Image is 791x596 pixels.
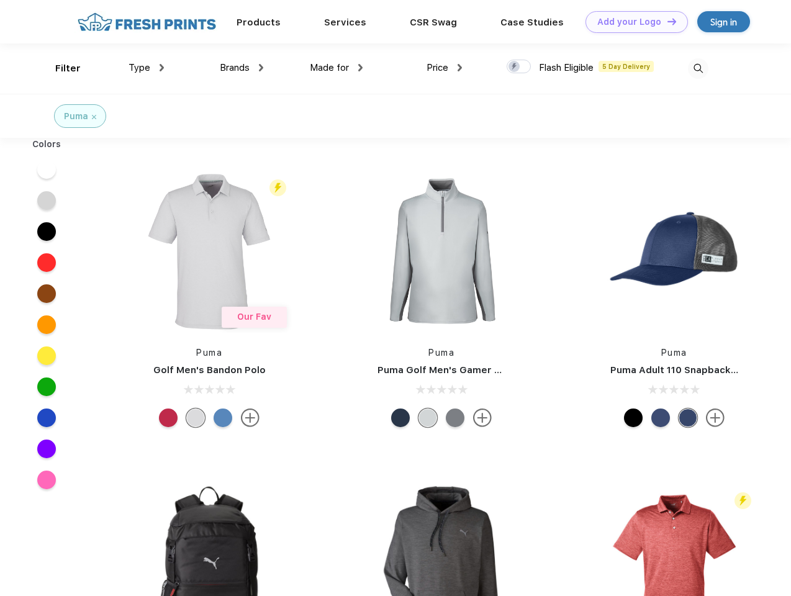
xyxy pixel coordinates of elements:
[597,17,661,27] div: Add your Logo
[74,11,220,33] img: fo%20logo%202.webp
[153,364,266,376] a: Golf Men's Bandon Polo
[418,409,437,427] div: High Rise
[446,409,464,427] div: Quiet Shade
[237,312,271,322] span: Our Fav
[458,64,462,71] img: dropdown.png
[186,409,205,427] div: High Rise
[160,64,164,71] img: dropdown.png
[196,348,222,358] a: Puma
[159,409,178,427] div: Ski Patrol
[241,409,260,427] img: more.svg
[259,64,263,71] img: dropdown.png
[410,17,457,28] a: CSR Swag
[64,110,88,123] div: Puma
[324,17,366,28] a: Services
[92,115,96,119] img: filter_cancel.svg
[710,15,737,29] div: Sign in
[651,409,670,427] div: Peacoat Qut Shd
[214,409,232,427] div: Lake Blue
[129,62,150,73] span: Type
[697,11,750,32] a: Sign in
[269,179,286,196] img: flash_active_toggle.svg
[427,62,448,73] span: Price
[377,364,574,376] a: Puma Golf Men's Gamer Golf Quarter-Zip
[127,169,292,334] img: func=resize&h=266
[599,61,654,72] span: 5 Day Delivery
[23,138,71,151] div: Colors
[706,409,725,427] img: more.svg
[539,62,594,73] span: Flash Eligible
[473,409,492,427] img: more.svg
[220,62,250,73] span: Brands
[359,169,524,334] img: func=resize&h=266
[391,409,410,427] div: Navy Blazer
[679,409,697,427] div: Peacoat with Qut Shd
[624,409,643,427] div: Pma Blk Pma Blk
[358,64,363,71] img: dropdown.png
[667,18,676,25] img: DT
[428,348,454,358] a: Puma
[310,62,349,73] span: Made for
[661,348,687,358] a: Puma
[688,58,708,79] img: desktop_search.svg
[55,61,81,76] div: Filter
[734,492,751,509] img: flash_active_toggle.svg
[592,169,757,334] img: func=resize&h=266
[237,17,281,28] a: Products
